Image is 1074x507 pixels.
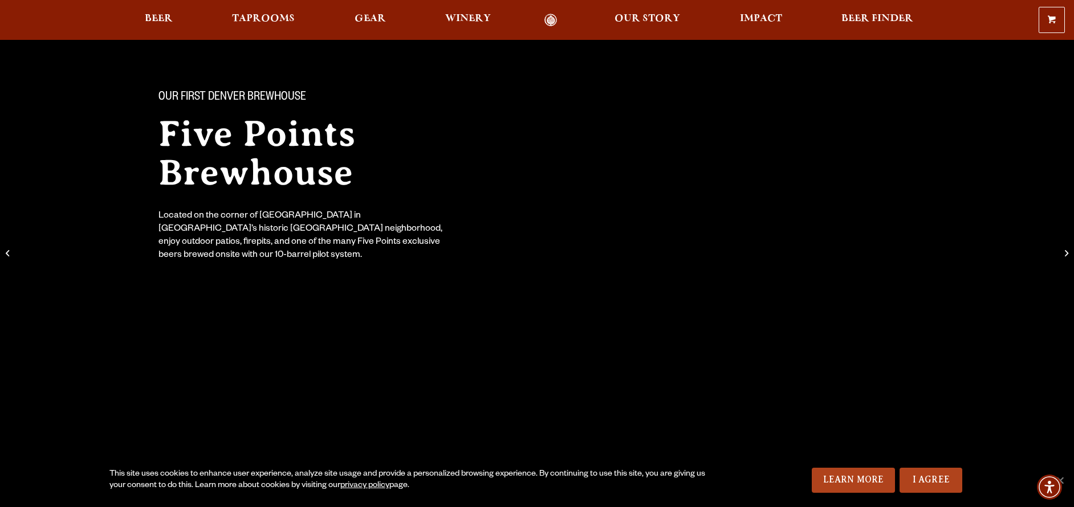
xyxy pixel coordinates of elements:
[438,14,498,27] a: Winery
[607,14,687,27] a: Our Story
[109,469,719,492] div: This site uses cookies to enhance user experience, analyze site usage and provide a personalized ...
[347,14,393,27] a: Gear
[1037,475,1062,500] div: Accessibility Menu
[225,14,302,27] a: Taprooms
[733,14,790,27] a: Impact
[445,14,491,23] span: Winery
[900,468,962,493] a: I Agree
[137,14,180,27] a: Beer
[529,14,572,27] a: Odell Home
[834,14,921,27] a: Beer Finder
[158,115,514,192] h2: Five Points Brewhouse
[841,14,913,23] span: Beer Finder
[232,14,295,23] span: Taprooms
[615,14,680,23] span: Our Story
[355,14,386,23] span: Gear
[740,14,782,23] span: Impact
[340,481,389,490] a: privacy policy
[158,91,306,105] span: Our First Denver Brewhouse
[145,14,173,23] span: Beer
[158,210,450,263] div: Located on the corner of [GEOGRAPHIC_DATA] in [GEOGRAPHIC_DATA]’s historic [GEOGRAPHIC_DATA] neig...
[812,468,896,493] a: Learn More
